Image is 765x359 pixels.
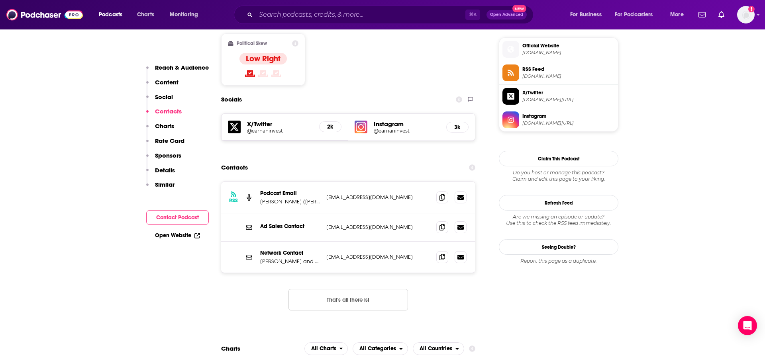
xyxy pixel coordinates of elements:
[155,78,178,86] p: Content
[565,8,612,21] button: open menu
[247,120,313,128] h5: X/Twitter
[260,258,320,265] p: [PERSON_NAME] and [PERSON_NAME]
[170,9,198,20] span: Monitoring
[221,160,248,175] h2: Contacts
[155,122,174,130] p: Charts
[155,232,200,239] a: Open Website
[695,8,709,21] a: Show notifications dropdown
[413,342,464,355] h2: Countries
[260,190,320,197] p: Podcast Email
[155,93,173,101] p: Social
[420,346,452,351] span: All Countries
[6,7,83,22] img: Podchaser - Follow, Share and Rate Podcasts
[522,42,615,49] span: Official Website
[221,92,242,107] h2: Socials
[499,195,618,211] button: Refresh Feed
[610,8,665,21] button: open menu
[522,66,615,73] span: RSS Feed
[570,9,602,20] span: For Business
[99,9,122,20] span: Podcasts
[737,6,755,23] span: Logged in as NickG
[155,137,184,144] p: Rate Card
[490,13,523,17] span: Open Advanced
[499,170,618,176] span: Do you host or manage this podcast?
[93,8,133,21] button: open menu
[132,8,159,21] a: Charts
[715,8,728,21] a: Show notifications dropdown
[155,152,181,159] p: Sponsors
[502,41,615,58] a: Official Website[DOMAIN_NAME]
[146,64,209,78] button: Reach & Audience
[146,122,174,137] button: Charts
[146,152,181,166] button: Sponsors
[247,128,313,134] a: @earnaninvest
[748,6,755,12] svg: Add a profile image
[512,5,527,12] span: New
[146,78,178,93] button: Content
[241,6,541,24] div: Search podcasts, credits, & more...
[353,342,408,355] h2: Categories
[164,8,208,21] button: open menu
[453,124,462,131] h5: 3k
[499,214,618,226] div: Are we missing an episode or update? Use this to check the RSS feed immediately.
[353,342,408,355] button: open menu
[155,64,209,71] p: Reach & Audience
[499,151,618,166] button: Claim This Podcast
[146,166,175,181] button: Details
[522,89,615,96] span: X/Twitter
[146,107,182,122] button: Contacts
[155,181,175,188] p: Similar
[237,41,267,46] h2: Political Skew
[146,181,175,195] button: Similar
[499,258,618,264] div: Report this page as a duplicate.
[737,6,755,23] img: User Profile
[499,170,618,182] div: Claim and edit this page to your liking.
[246,54,280,64] h4: Low Right
[522,73,615,79] span: feeds.megaphone.fm
[260,250,320,256] p: Network Contact
[522,97,615,103] span: twitter.com/earnaninvest
[499,239,618,255] a: Seeing Double?
[229,197,238,204] h3: RSS
[155,107,182,115] p: Contacts
[522,113,615,120] span: Instagram
[522,120,615,126] span: instagram.com/earnaninvest
[326,224,430,230] p: [EMAIL_ADDRESS][DOMAIN_NAME]
[304,342,348,355] button: open menu
[260,223,320,230] p: Ad Sales Contact
[137,9,154,20] span: Charts
[326,123,335,130] h5: 2k
[155,166,175,174] p: Details
[146,137,184,152] button: Rate Card
[665,8,694,21] button: open menu
[288,289,408,310] button: Nothing here.
[615,9,653,20] span: For Podcasters
[374,128,440,134] a: @earnaninvest
[522,50,615,56] span: earnandinvest.com
[326,254,430,260] p: [EMAIL_ADDRESS][DOMAIN_NAME]
[670,9,684,20] span: More
[355,121,367,133] img: iconImage
[737,6,755,23] button: Show profile menu
[374,120,440,128] h5: Instagram
[502,111,615,128] a: Instagram[DOMAIN_NAME][URL]
[256,8,465,21] input: Search podcasts, credits, & more...
[146,93,173,108] button: Social
[260,198,320,205] p: [PERSON_NAME] ([PERSON_NAME])
[486,10,527,20] button: Open AdvancedNew
[413,342,464,355] button: open menu
[502,64,615,81] a: RSS Feed[DOMAIN_NAME]
[359,346,396,351] span: All Categories
[311,346,336,351] span: All Charts
[738,316,757,335] div: Open Intercom Messenger
[146,210,209,225] button: Contact Podcast
[465,10,480,20] span: ⌘ K
[221,345,240,352] h2: Charts
[326,194,430,201] p: [EMAIL_ADDRESS][DOMAIN_NAME]
[304,342,348,355] h2: Platforms
[502,88,615,105] a: X/Twitter[DOMAIN_NAME][URL]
